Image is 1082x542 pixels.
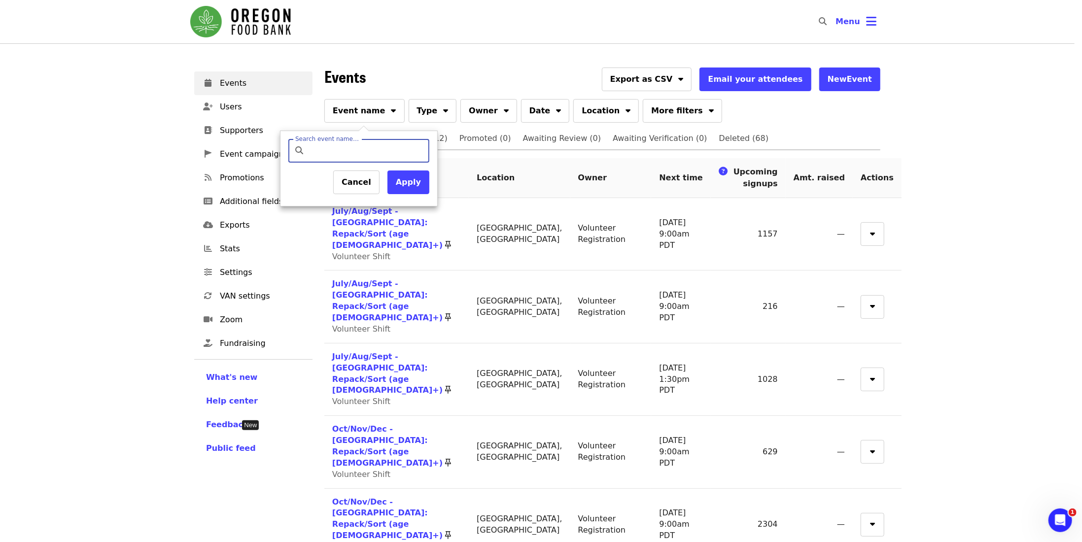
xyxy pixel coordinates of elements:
[333,170,380,194] button: Cancel
[387,170,429,194] button: Apply
[1069,508,1077,516] span: 1
[295,136,359,142] label: Search event name…
[295,146,303,155] i: search icon
[1048,508,1072,532] iframe: Intercom live chat
[309,139,425,163] input: Search event name…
